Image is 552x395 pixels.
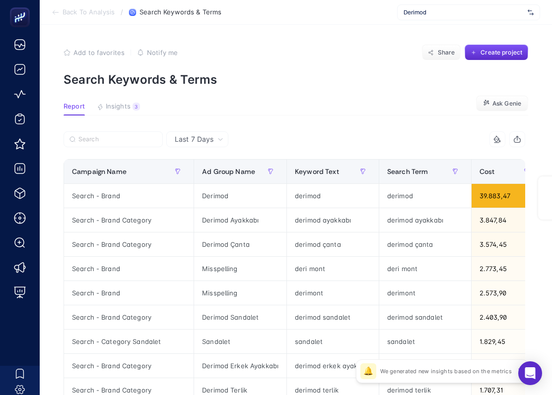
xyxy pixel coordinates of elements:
[480,168,495,175] span: Cost
[287,208,379,232] div: derimod ayakkabı
[287,257,379,281] div: deri mont
[472,281,543,305] div: 2.573,90
[64,232,194,256] div: Search - Brand Category
[379,257,471,281] div: deri mont
[64,103,85,111] span: Report
[137,49,178,56] button: Notify me
[465,45,528,60] button: Create project
[287,330,379,353] div: sandalet
[404,8,524,16] span: Derimod
[73,49,125,56] span: Add to favorites
[194,354,286,378] div: Derimod Erkek Ayakkabı
[472,330,543,353] div: 1.829,45
[528,7,534,17] img: svg%3e
[139,8,221,16] span: Search Keywords & Terms
[379,354,471,378] div: derimod erkek ayakkabı
[438,49,455,56] span: Share
[63,8,115,16] span: Back To Analysis
[133,103,140,111] div: 3
[194,330,286,353] div: Sandalet
[287,305,379,329] div: derimod sandalet
[64,184,194,208] div: Search - Brand
[147,49,178,56] span: Notify me
[379,330,471,353] div: sandalet
[287,184,379,208] div: derimod
[78,136,157,143] input: Search
[202,168,255,175] span: Ad Group Name
[472,232,543,256] div: 3.574,45
[422,45,461,60] button: Share
[379,305,471,329] div: derimod sandalet
[472,354,543,378] div: 1.714,05
[472,184,543,208] div: 39.883,47
[380,367,512,375] p: We generated new insights based on the metrics
[379,281,471,305] div: derimont
[518,361,542,385] div: Open Intercom Messenger
[472,208,543,232] div: 3.847,84
[476,96,528,112] button: Ask Genie
[194,184,286,208] div: Derimod
[64,72,528,87] p: Search Keywords & Terms
[492,100,521,108] span: Ask Genie
[287,354,379,378] div: derimod erkek ayakkabı
[194,208,286,232] div: Derimod Ayakkabı
[287,232,379,256] div: derimod çanta
[121,8,123,16] span: /
[194,305,286,329] div: Derimod Sandalet
[472,305,543,329] div: 2.403,90
[379,208,471,232] div: derimod ayakkabı
[106,103,131,111] span: Insights
[64,281,194,305] div: Search - Brand
[387,168,428,175] span: Search Term
[64,330,194,353] div: Search - Category Sandalet
[64,208,194,232] div: Search - Brand Category
[295,168,339,175] span: Keyword Text
[287,281,379,305] div: derimont
[64,305,194,329] div: Search - Brand Category
[194,281,286,305] div: Misspelling
[72,168,127,175] span: Campaign Name
[64,257,194,281] div: Search - Brand
[194,232,286,256] div: Derimod Çanta
[64,49,125,56] button: Add to favorites
[379,184,471,208] div: derimod
[194,257,286,281] div: Misspelling
[64,354,194,378] div: Search - Brand Category
[175,134,213,144] span: Last 7 Days
[379,232,471,256] div: derimod çanta
[360,363,376,379] div: 🔔
[481,49,522,56] span: Create project
[472,257,543,281] div: 2.773,45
